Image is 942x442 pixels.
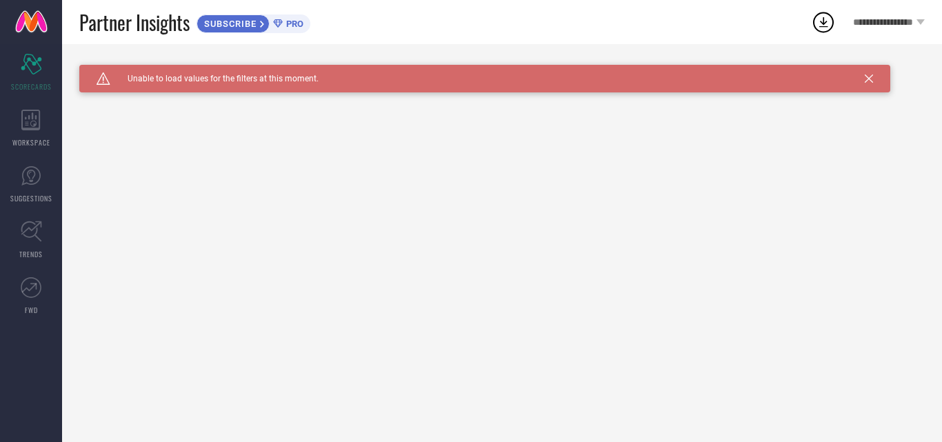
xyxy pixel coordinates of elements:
[79,65,925,76] div: Unable to load filters at this moment. Please try later.
[811,10,836,34] div: Open download list
[25,305,38,315] span: FWD
[12,137,50,148] span: WORKSPACE
[197,19,260,29] span: SUBSCRIBE
[19,249,43,259] span: TRENDS
[283,19,303,29] span: PRO
[197,11,310,33] a: SUBSCRIBEPRO
[79,8,190,37] span: Partner Insights
[110,74,319,83] span: Unable to load values for the filters at this moment.
[11,81,52,92] span: SCORECARDS
[10,193,52,203] span: SUGGESTIONS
